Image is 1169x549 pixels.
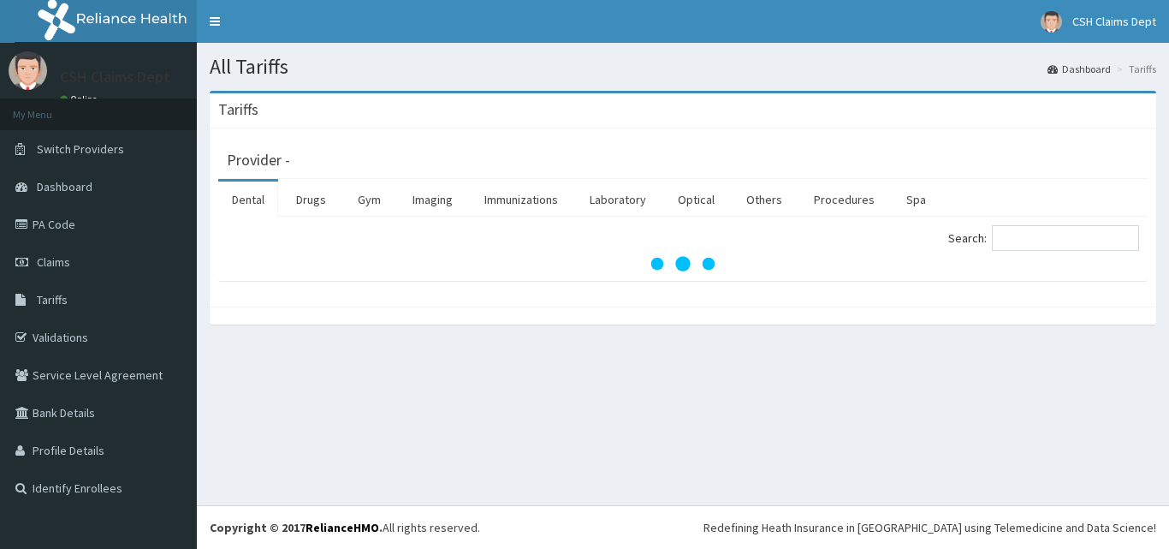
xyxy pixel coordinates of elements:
[800,182,888,218] a: Procedures
[948,225,1139,251] label: Search:
[344,182,395,218] a: Gym
[282,182,340,218] a: Drugs
[1072,14,1156,29] span: CSH Claims Dept
[197,505,1169,549] footer: All rights reserved.
[210,520,383,535] strong: Copyright © 2017 .
[9,51,47,90] img: User Image
[1113,62,1156,76] li: Tariffs
[60,69,170,85] p: CSH Claims Dept
[733,182,796,218] a: Others
[576,182,660,218] a: Laboratory
[60,93,101,105] a: Online
[992,225,1139,251] input: Search:
[399,182,466,218] a: Imaging
[649,230,717,298] svg: audio-loading
[218,102,258,117] h3: Tariffs
[227,152,290,168] h3: Provider -
[210,56,1156,78] h1: All Tariffs
[37,254,70,270] span: Claims
[218,182,278,218] a: Dental
[703,519,1156,536] div: Redefining Heath Insurance in [GEOGRAPHIC_DATA] using Telemedicine and Data Science!
[1047,62,1111,76] a: Dashboard
[37,141,124,157] span: Switch Providers
[1041,11,1062,33] img: User Image
[664,182,728,218] a: Optical
[306,520,379,535] a: RelianceHMO
[37,179,92,194] span: Dashboard
[37,292,68,307] span: Tariffs
[893,182,940,218] a: Spa
[471,182,572,218] a: Immunizations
